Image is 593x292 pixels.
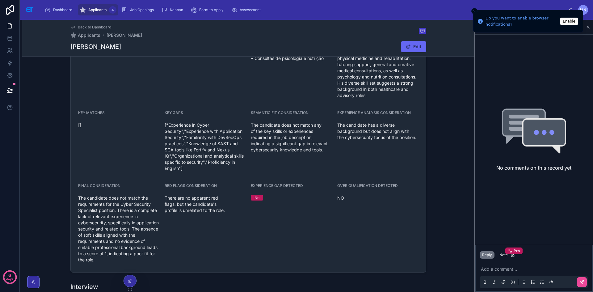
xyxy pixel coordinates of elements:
[560,18,578,25] button: Enable
[40,3,568,17] div: scrollable content
[43,4,77,15] a: Dashboard
[499,252,515,257] div: Note
[337,183,398,188] span: OVER QUALIFICATION DETECTED
[199,7,224,12] span: Form to Apply
[337,122,419,141] span: The candidate has a diverse background but does not align with the cybersecurity focus of the pos...
[401,41,426,52] button: Edit
[497,251,518,259] button: NotePro
[165,122,246,171] span: ["Experience in Cyber Security","Experience with Application Security","Familiarity with DevSecOp...
[337,195,419,201] span: NO
[165,183,217,188] span: RED FLAGS CONSIDERATION
[159,4,187,15] a: Kanban
[78,32,100,38] span: Applicants
[170,7,183,12] span: Kanban
[78,4,118,15] a: Applicants4
[130,7,154,12] span: Job Openings
[70,32,100,38] a: Applicants
[254,195,259,201] div: No
[514,248,520,253] span: Pro
[78,122,160,128] span: []
[251,122,332,153] span: The candidate does not match any of the key skills or experiences required in the job description...
[251,183,303,188] span: EXPERIENCE GAP DETECTED
[53,7,72,12] span: Dashboard
[251,110,309,115] span: SEMANTIC FIT CONSIDERATION
[25,5,35,15] img: App logo
[480,251,494,259] button: Reply
[337,110,411,115] span: EXPERIENCE ANALYSIS CONSIDERATION
[78,25,111,30] span: Back to Dashboard
[165,195,246,214] span: There are no apparent red flags, but the candidate's profile is unrelated to the role.
[78,195,160,263] span: The candidate does not match the requirements for the Cyber Security Specialist position. There i...
[471,8,477,14] button: Close toast
[120,4,158,15] a: Job Openings
[88,7,107,12] span: Applicants
[70,42,121,51] h1: [PERSON_NAME]
[486,15,558,27] div: Do you want to enable browser notifications?
[107,32,142,38] a: [PERSON_NAME]
[580,7,586,12] span: MN
[229,4,265,15] a: Assessment
[496,164,571,171] h2: No comments on this record yet
[78,110,105,115] span: KEY MATCHES
[189,4,228,15] a: Form to Apply
[6,275,14,283] p: days
[240,7,261,12] span: Assessment
[109,6,116,14] div: 4
[78,183,120,188] span: FINAL CONSIDERATION
[70,282,101,291] h1: Interview
[70,25,111,30] a: Back to Dashboard
[165,110,183,115] span: KEY GAPS
[8,272,11,278] p: 6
